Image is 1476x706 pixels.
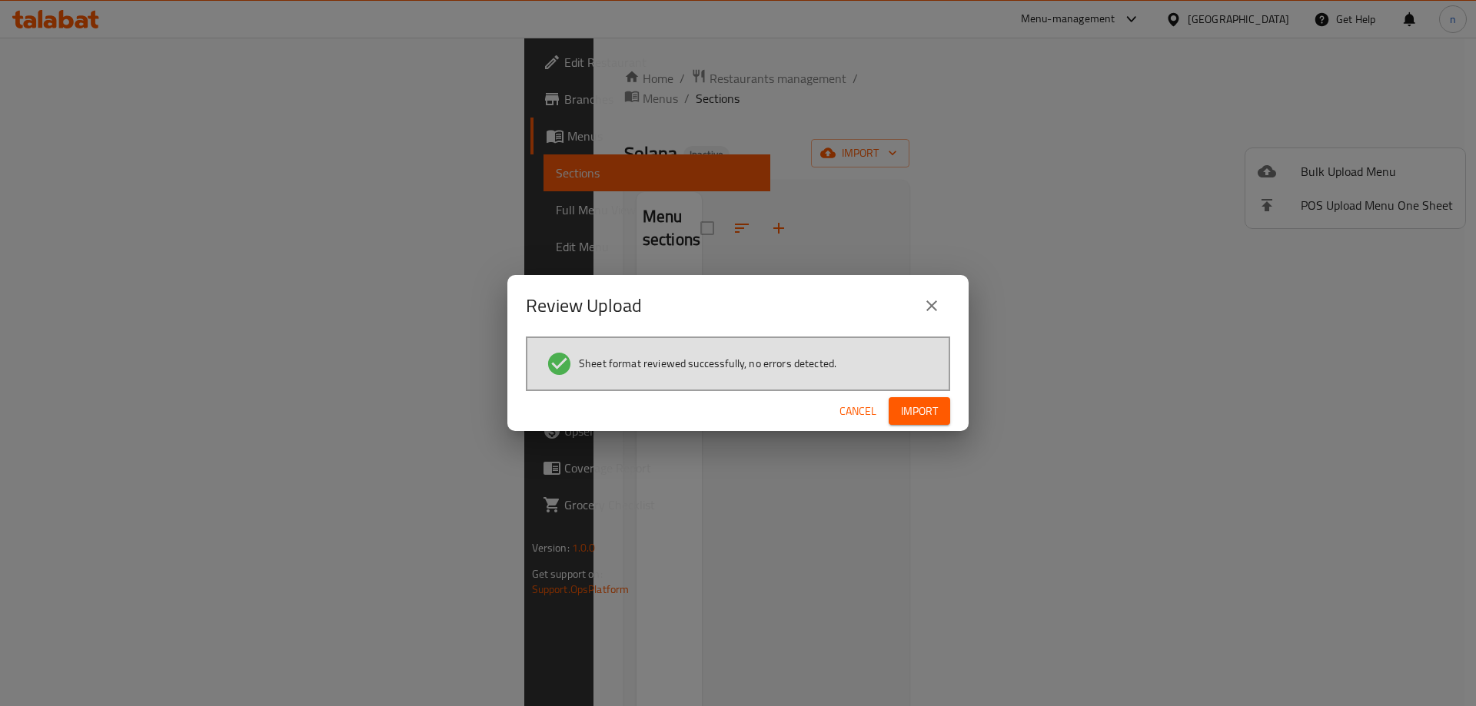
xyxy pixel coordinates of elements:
[839,402,876,421] span: Cancel
[913,287,950,324] button: close
[579,356,836,371] span: Sheet format reviewed successfully, no errors detected.
[889,397,950,426] button: Import
[526,293,642,318] h2: Review Upload
[833,397,883,426] button: Cancel
[901,402,938,421] span: Import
